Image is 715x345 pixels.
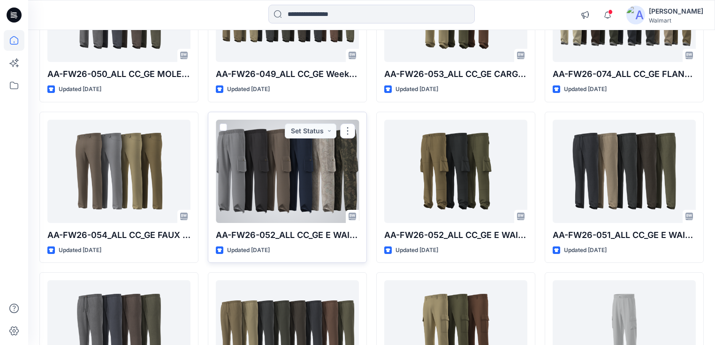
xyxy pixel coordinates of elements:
a: AA-FW26-052_ALL CC_GE E WAIST CARGO PANT [384,120,527,223]
p: AA-FW26-051_ALL CC_GE E WAIST CORD PANT [553,229,696,242]
p: Updated [DATE] [564,84,607,94]
p: Updated [DATE] [227,84,270,94]
p: AA-FW26-052_ALL CC_GE E WAIST CARGO PANT [384,229,527,242]
p: AA-FW26-052_ALL CC_GE E WAIST CARGO PANT [216,229,359,242]
a: AA-FW26-051_ALL CC_GE E WAIST CORD PANT [553,120,696,223]
a: AA-FW26-052_ALL CC_GE E WAIST CARGO PANT [216,120,359,223]
div: Walmart [649,17,703,24]
p: Updated [DATE] [227,245,270,255]
p: AA-FW26-074_ALL CC_GE FLANNEL LINED CHINO PANT [553,68,696,81]
p: Updated [DATE] [59,84,101,94]
p: AA-FW26-050_ALL CC_GE MOLESKIN WEEKEND CHINO [47,68,190,81]
a: AA-FW26-054_ALL CC_GE FAUX KNIT 5PKT PANT [47,120,190,223]
p: AA-FW26-049_ALL CC_GE Weekend Chino [216,68,359,81]
p: AA-FW26-054_ALL CC_GE FAUX KNIT 5PKT PANT [47,229,190,242]
p: Updated [DATE] [396,84,438,94]
img: avatar [626,6,645,24]
p: Updated [DATE] [59,245,101,255]
p: Updated [DATE] [396,245,438,255]
p: Updated [DATE] [564,245,607,255]
p: AA-FW26-053_ALL CC_GE CARGO PANT [384,68,527,81]
div: [PERSON_NAME] [649,6,703,17]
